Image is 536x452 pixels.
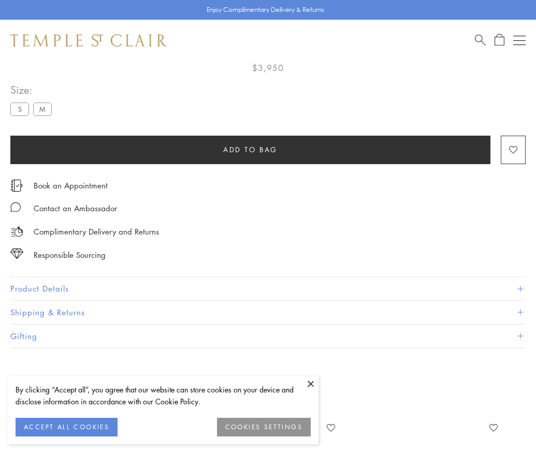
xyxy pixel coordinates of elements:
[10,249,23,259] img: icon_sourcing.svg
[10,81,56,98] span: Size:
[10,202,21,212] img: MessageIcon-01_2.svg
[475,34,486,47] a: Search
[16,418,118,436] button: ACCEPT ALL COOKIES
[495,34,504,47] a: Open Shopping Bag
[34,180,108,191] a: Book an Appointment
[10,136,490,164] button: Add to bag
[10,277,526,300] button: Product Details
[33,103,52,115] label: M
[10,103,29,115] label: S
[513,34,526,47] button: Open navigation
[10,34,167,47] img: Temple St. Clair
[10,180,23,192] img: icon_appointment.svg
[10,325,526,348] button: Gifting
[34,225,159,238] p: Complimentary Delivery and Returns
[223,144,278,155] span: Add to bag
[34,202,117,215] div: Contact an Ambassador
[217,418,311,436] button: COOKIES SETTINGS
[207,5,324,15] p: Enjoy Complimentary Delivery & Returns
[16,384,311,407] div: By clicking “Accept all”, you agree that our website can store cookies on your device and disclos...
[252,61,284,75] span: $3,950
[34,249,106,261] div: Responsible Sourcing
[10,301,526,324] button: Shipping & Returns
[10,225,23,238] img: icon_delivery.svg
